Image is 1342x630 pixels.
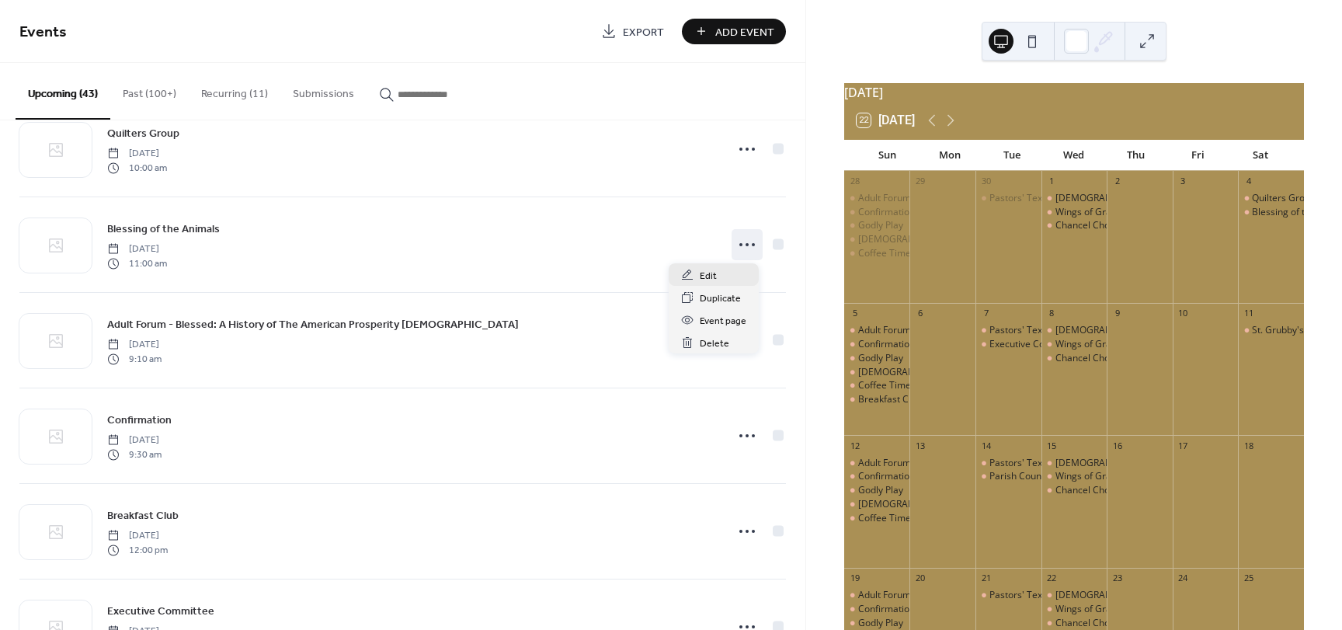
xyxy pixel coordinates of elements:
[975,589,1041,602] div: Pastors' Text Study
[989,470,1051,483] div: Parish Council
[858,206,915,219] div: Confirmation
[107,529,168,543] span: [DATE]
[858,484,903,497] div: Godly Play
[1046,440,1058,451] div: 15
[1041,352,1107,365] div: Chancel Choir Rehearsal
[110,63,189,118] button: Past (100+)
[1041,219,1107,232] div: Chancel Choir Rehearsal
[858,589,1017,602] div: Adult Forum: Bring Back Your People
[975,470,1041,483] div: Parish Council
[1252,192,1316,205] div: Quilters Group
[989,338,1081,351] div: Executive Committee
[107,604,214,620] span: Executive Committee
[1055,219,1162,232] div: Chancel Choir Rehearsal
[1167,140,1229,171] div: Fri
[107,508,179,524] span: Breakfast Club
[980,573,992,584] div: 21
[1229,140,1292,171] div: Sat
[1046,308,1058,319] div: 8
[1041,470,1107,483] div: Wings of Grace Handbell Choir Rehearsal
[844,379,910,392] div: Coffee Time
[1243,308,1254,319] div: 11
[1055,324,1238,337] div: [DEMOGRAPHIC_DATA] Matters-In Person
[1238,324,1304,337] div: St. Grubby's Day
[975,324,1041,337] div: Pastors' Text Study
[980,440,992,451] div: 14
[844,512,910,525] div: Coffee Time
[858,352,903,365] div: Godly Play
[1111,308,1123,319] div: 9
[1177,440,1189,451] div: 17
[849,440,860,451] div: 12
[989,192,1072,205] div: Pastors' Text Study
[844,352,910,365] div: Godly Play
[1055,352,1162,365] div: Chancel Choir Rehearsal
[844,219,910,232] div: Godly Play
[844,206,910,219] div: Confirmation
[1111,440,1123,451] div: 16
[107,433,162,447] span: [DATE]
[858,192,1222,205] div: Adult Forum - Blessed: A History of The American Prosperity [DEMOGRAPHIC_DATA]
[858,219,903,232] div: Godly Play
[700,336,729,352] span: Delete
[1055,457,1238,470] div: [DEMOGRAPHIC_DATA] Matters-In Person
[1041,457,1107,470] div: Bible Matters-In Person
[682,19,786,44] button: Add Event
[1177,573,1189,584] div: 24
[589,19,676,44] a: Export
[844,484,910,497] div: Godly Play
[844,247,910,260] div: Coffee Time
[16,63,110,120] button: Upcoming (43)
[1041,617,1107,630] div: Chancel Choir Rehearsal
[989,457,1072,470] div: Pastors' Text Study
[715,24,774,40] span: Add Event
[858,379,911,392] div: Coffee Time
[975,338,1041,351] div: Executive Committee
[107,602,214,620] a: Executive Committee
[844,338,910,351] div: Confirmation
[1105,140,1167,171] div: Thu
[1046,176,1058,187] div: 1
[1055,589,1238,602] div: [DEMOGRAPHIC_DATA] Matters-In Person
[844,457,910,470] div: Adult Forum - Blessed: A History of The American Prosperity Gospel
[1041,603,1107,616] div: Wings of Grace Handbell Choir Rehearsal
[858,470,915,483] div: Confirmation
[858,393,922,406] div: Breakfast Club
[107,161,167,175] span: 10:00 am
[975,457,1041,470] div: Pastors' Text Study
[914,573,926,584] div: 20
[858,617,903,630] div: Godly Play
[914,308,926,319] div: 6
[858,324,1222,337] div: Adult Forum - Blessed: A History of The American Prosperity [DEMOGRAPHIC_DATA]
[989,324,1072,337] div: Pastors' Text Study
[1177,176,1189,187] div: 3
[858,338,915,351] div: Confirmation
[107,506,179,524] a: Breakfast Club
[1243,440,1254,451] div: 18
[851,110,920,131] button: 22[DATE]
[107,220,220,238] a: Blessing of the Animals
[1055,617,1162,630] div: Chancel Choir Rehearsal
[107,352,162,366] span: 9:10 am
[1238,206,1304,219] div: Blessing of the Animals
[1055,338,1234,351] div: Wings of Grace Handbell Choir Rehearsal
[1177,308,1189,319] div: 10
[107,126,179,142] span: Quilters Group
[849,176,860,187] div: 28
[107,317,519,333] span: Adult Forum - Blessed: A History of The American Prosperity [DEMOGRAPHIC_DATA]
[844,366,910,379] div: Holy Eucharist
[700,268,717,284] span: Edit
[1252,324,1323,337] div: St. Grubby's Day
[844,589,910,602] div: Adult Forum: Bring Back Your People
[107,338,162,352] span: [DATE]
[844,617,910,630] div: Godly Play
[844,498,910,511] div: Holy Eucharist
[107,543,168,557] span: 12:00 pm
[1055,484,1162,497] div: Chancel Choir Rehearsal
[858,457,1222,470] div: Adult Forum - Blessed: A History of The American Prosperity [DEMOGRAPHIC_DATA]
[844,324,910,337] div: Adult Forum - Blessed: A History of The American Prosperity Gospel
[1041,324,1107,337] div: Bible Matters-In Person
[107,315,519,333] a: Adult Forum - Blessed: A History of The American Prosperity [DEMOGRAPHIC_DATA]
[107,242,167,256] span: [DATE]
